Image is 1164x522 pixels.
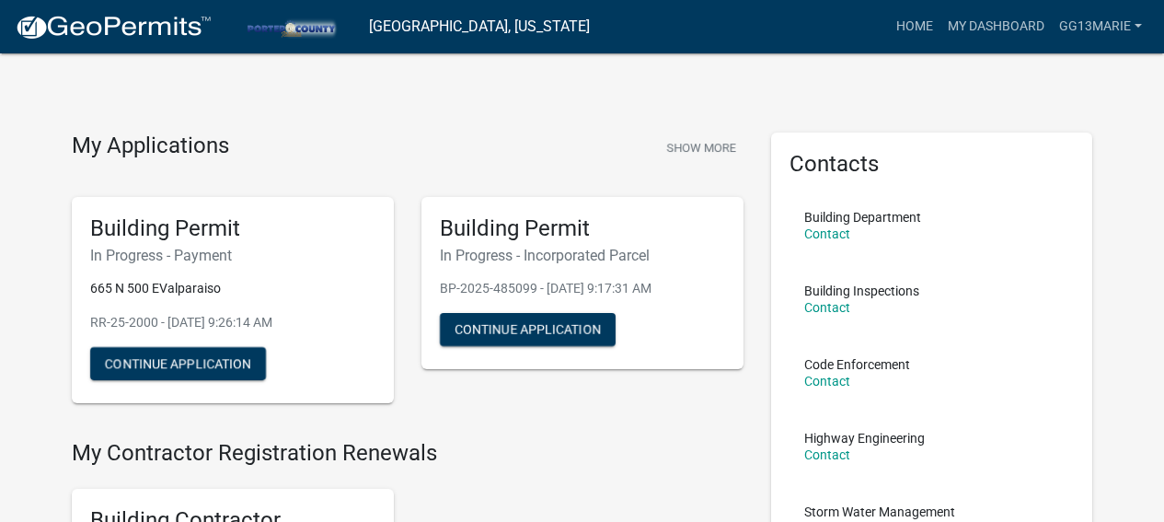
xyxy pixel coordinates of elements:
a: Home [889,9,940,44]
p: Code Enforcement [804,358,910,371]
p: RR-25-2000 - [DATE] 9:26:14 AM [90,313,375,332]
a: Contact [804,226,850,241]
p: 665 N 500 EValparaiso [90,279,375,298]
h4: My Applications [72,133,229,160]
h5: Contacts [789,151,1075,178]
p: Building Inspections [804,284,919,297]
button: Continue Application [440,313,616,346]
h6: In Progress - Incorporated Parcel [440,247,725,264]
h6: In Progress - Payment [90,247,375,264]
a: My Dashboard [940,9,1052,44]
h5: Building Permit [90,215,375,242]
p: Building Department [804,211,921,224]
p: Storm Water Management [804,505,955,518]
h5: Building Permit [440,215,725,242]
h4: My Contractor Registration Renewals [72,440,743,467]
a: Contact [804,447,850,462]
img: Porter County, Indiana [226,14,354,39]
a: Contact [804,300,850,315]
a: [GEOGRAPHIC_DATA], [US_STATE] [369,11,590,42]
p: Highway Engineering [804,432,925,445]
p: BP-2025-485099 - [DATE] 9:17:31 AM [440,279,725,298]
a: GG13MARIE [1052,9,1149,44]
button: Continue Application [90,347,266,380]
button: Show More [659,133,743,163]
a: Contact [804,374,850,389]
